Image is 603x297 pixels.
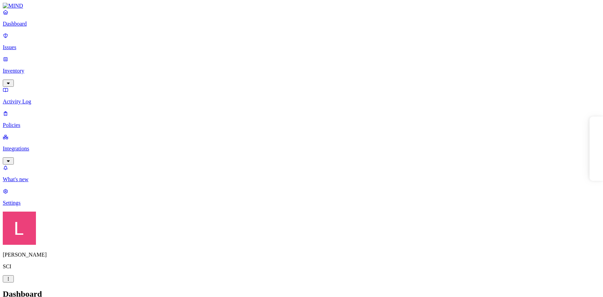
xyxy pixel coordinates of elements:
p: Policies [3,122,600,128]
a: Integrations [3,134,600,164]
a: Activity Log [3,87,600,105]
a: Dashboard [3,9,600,27]
img: MIND [3,3,23,9]
a: Inventory [3,56,600,86]
p: [PERSON_NAME] [3,252,600,258]
img: Landen Brown [3,212,36,245]
p: Activity Log [3,99,600,105]
a: Policies [3,110,600,128]
a: Issues [3,33,600,50]
p: Inventory [3,68,600,74]
a: What's new [3,165,600,183]
p: Issues [3,44,600,50]
p: Dashboard [3,21,600,27]
p: What's new [3,176,600,183]
p: SCI [3,263,600,270]
p: Settings [3,200,600,206]
a: Settings [3,188,600,206]
p: Integrations [3,146,600,152]
a: MIND [3,3,600,9]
